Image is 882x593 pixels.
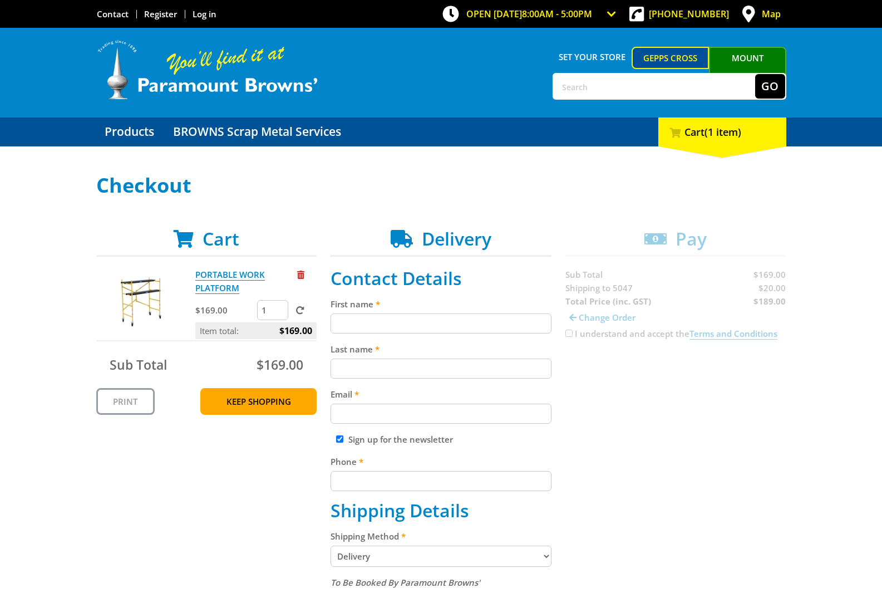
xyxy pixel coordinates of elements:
[279,322,312,339] span: $169.00
[658,117,786,146] div: Cart
[107,268,174,335] img: PORTABLE WORK PLATFORM
[96,174,786,197] h1: Checkout
[96,117,162,146] a: Go to the Products page
[632,47,709,69] a: Gepps Cross
[709,47,786,89] a: Mount [PERSON_NAME]
[195,303,255,317] p: $169.00
[331,500,551,521] h2: Shipping Details
[165,117,349,146] a: Go to the BROWNS Scrap Metal Services page
[297,269,304,280] a: Remove from cart
[144,8,177,19] a: Go to the registration page
[554,74,755,99] input: Search
[331,471,551,491] input: Please enter your telephone number.
[331,297,551,311] label: First name
[195,322,317,339] p: Item total:
[110,356,167,374] span: Sub Total
[466,8,592,20] span: OPEN [DATE]
[96,39,319,101] img: Paramount Browns'
[755,74,785,99] button: Go
[331,359,551,379] input: Please enter your last name.
[331,388,551,401] label: Email
[331,546,551,567] select: Please select a shipping method.
[200,388,317,415] a: Keep Shopping
[331,268,551,289] h2: Contact Details
[331,342,551,356] label: Last name
[422,227,491,251] span: Delivery
[553,47,632,67] span: Set your store
[348,434,453,445] label: Sign up for the newsletter
[97,8,129,19] a: Go to the Contact page
[704,125,741,139] span: (1 item)
[331,530,551,543] label: Shipping Method
[522,8,592,20] span: 8:00am - 5:00pm
[193,8,216,19] a: Log in
[331,404,551,424] input: Please enter your email address.
[331,313,551,334] input: Please enter your first name.
[203,227,239,251] span: Cart
[96,388,155,415] a: Print
[331,455,551,468] label: Phone
[195,269,265,294] a: PORTABLE WORK PLATFORM
[331,577,480,588] em: To Be Booked By Paramount Browns'
[257,356,303,374] span: $169.00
